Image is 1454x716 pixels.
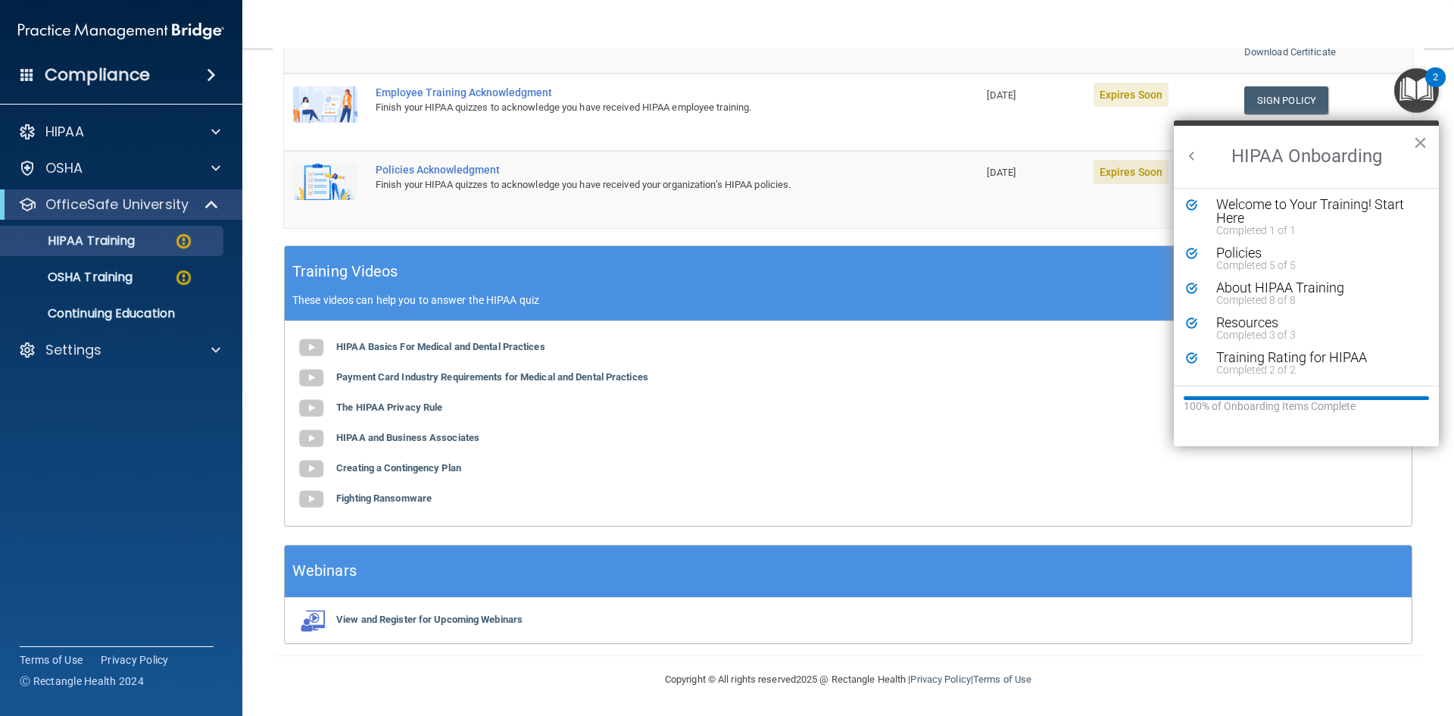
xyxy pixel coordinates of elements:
p: OSHA [45,159,83,177]
button: Training Rating for HIPAACompleted 2 of 2 [1209,351,1408,375]
span: Ⓒ Rectangle Health 2024 [20,674,144,689]
b: View and Register for Upcoming Webinars [336,614,523,625]
h4: Compliance [45,64,150,86]
div: Finish your HIPAA quizzes to acknowledge you have received your organization’s HIPAA policies. [376,176,902,194]
div: Resource Center [1174,120,1439,446]
div: Completed 2 of 2 [1216,364,1408,375]
div: Completed 5 of 5 [1216,260,1408,270]
img: gray_youtube_icon.38fcd6cc.png [296,333,326,363]
button: Back to Resource Center Home [1184,149,1200,164]
img: warning-circle.0cc9ac19.png [174,268,193,287]
div: Completed 1 of 1 [1216,225,1408,236]
b: HIPAA and Business Associates [336,432,479,443]
div: Welcome to Your Training! Start Here [1216,198,1408,225]
div: About HIPAA Training [1216,281,1408,295]
p: OSHA Training [10,270,133,285]
img: webinarIcon.c7ebbf15.png [296,609,326,632]
h2: HIPAA Onboarding [1174,126,1439,188]
a: Privacy Policy [910,674,970,685]
b: The HIPAA Privacy Rule [336,402,442,413]
a: Privacy Policy [101,652,169,668]
button: PoliciesCompleted 5 of 5 [1209,246,1408,270]
div: Finish your HIPAA quizzes to acknowledge you have received HIPAA employee training. [376,98,902,117]
a: Settings [18,341,220,359]
div: Training Rating for HIPAA [1216,351,1408,364]
div: 100% of Onboarding Items Complete [1184,400,1429,413]
p: OfficeSafe University [45,195,189,214]
iframe: Drift Widget Chat Controller [1192,608,1436,669]
a: OSHA [18,159,220,177]
button: ResourcesCompleted 3 of 3 [1209,316,1408,340]
img: PMB logo [18,16,224,46]
button: Close [1413,130,1427,155]
div: Employee Training Acknowledgment [376,86,902,98]
img: gray_youtube_icon.38fcd6cc.png [296,363,326,393]
button: Welcome to Your Training! Start HereCompleted 1 of 1 [1209,198,1408,236]
span: [DATE] [987,89,1016,101]
img: warning-circle.0cc9ac19.png [174,232,193,251]
p: HIPAA [45,123,84,141]
span: Expires Soon [1094,160,1169,184]
div: 2 [1433,77,1438,97]
img: gray_youtube_icon.38fcd6cc.png [296,424,326,454]
div: Copyright © All rights reserved 2025 @ Rectangle Health | | [572,655,1125,704]
img: gray_youtube_icon.38fcd6cc.png [296,454,326,484]
button: About HIPAA TrainingCompleted 8 of 8 [1209,281,1408,305]
a: Terms of Use [973,674,1031,685]
b: HIPAA Basics For Medical and Dental Practices [336,341,545,352]
a: HIPAA [18,123,220,141]
p: HIPAA Training [10,233,135,249]
a: OfficeSafe University [18,195,220,214]
a: Download Certificate [1244,46,1336,58]
img: gray_youtube_icon.38fcd6cc.png [296,393,326,424]
img: gray_youtube_icon.38fcd6cc.png [296,484,326,514]
div: Policies [1216,246,1408,260]
p: Continuing Education [10,306,217,321]
b: Fighting Ransomware [336,492,432,504]
h5: Webinars [292,558,357,584]
a: Terms of Use [20,652,83,668]
b: Payment Card Industry Requirements for Medical and Dental Practices [336,371,648,383]
a: Sign Policy [1244,86,1328,114]
p: These videos can help you to answer the HIPAA quiz [292,294,1404,306]
div: Policies Acknowledgment [376,164,902,176]
button: Open Resource Center, 2 new notifications [1394,68,1439,113]
b: Creating a Contingency Plan [336,462,461,474]
h5: Training Videos [292,258,398,285]
span: [DATE] [987,167,1016,178]
p: Settings [45,341,101,359]
span: Expires Soon [1094,83,1169,107]
div: Resources [1216,316,1408,330]
div: Completed 8 of 8 [1216,295,1408,305]
div: Completed 3 of 3 [1216,330,1408,340]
